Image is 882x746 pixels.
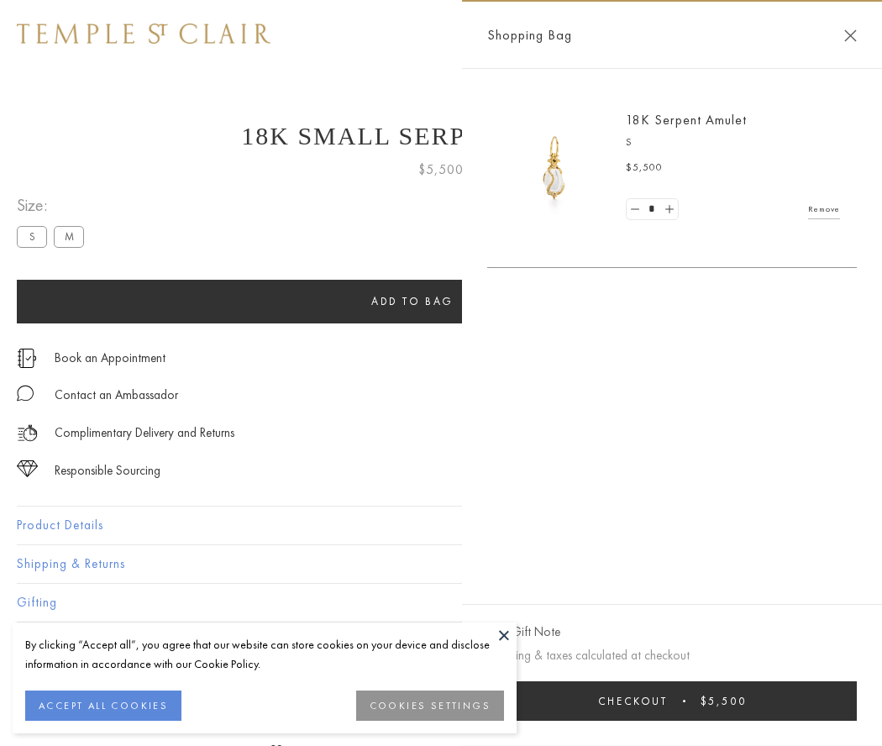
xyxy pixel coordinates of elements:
button: Product Details [17,507,865,544]
div: By clicking “Accept all”, you agree that our website can store cookies on your device and disclos... [25,635,504,674]
img: icon_sourcing.svg [17,460,38,477]
span: Shopping Bag [487,24,572,46]
div: Contact an Ambassador [55,385,178,406]
a: Set quantity to 0 [627,199,643,220]
span: $5,500 [626,160,663,176]
a: 18K Serpent Amulet [626,111,747,129]
img: icon_delivery.svg [17,423,38,444]
button: Add Gift Note [487,622,560,643]
h1: 18K Small Serpent Amulet [17,122,865,150]
button: Checkout $5,500 [487,681,857,721]
a: Book an Appointment [55,349,165,367]
a: Set quantity to 2 [660,199,677,220]
p: Complimentary Delivery and Returns [55,423,234,444]
span: Size: [17,192,91,219]
button: ACCEPT ALL COOKIES [25,691,181,721]
label: S [17,226,47,247]
button: COOKIES SETTINGS [356,691,504,721]
span: $5,500 [418,159,464,181]
span: $5,500 [701,694,747,708]
button: Gifting [17,584,865,622]
img: P51836-E11SERPPV [504,118,605,218]
p: Shipping & taxes calculated at checkout [487,645,857,666]
button: Add to bag [17,280,808,323]
span: Checkout [598,694,668,708]
img: MessageIcon-01_2.svg [17,385,34,402]
button: Close Shopping Bag [844,29,857,42]
img: icon_appointment.svg [17,349,37,368]
p: S [626,134,840,151]
div: Responsible Sourcing [55,460,160,481]
a: Remove [808,200,840,218]
span: Add to bag [371,294,454,308]
button: Shipping & Returns [17,545,865,583]
label: M [54,226,84,247]
img: Temple St. Clair [17,24,270,44]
